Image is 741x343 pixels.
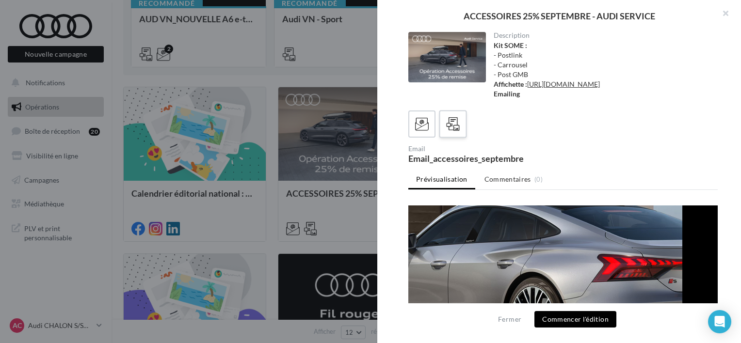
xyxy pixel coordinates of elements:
strong: Emailing [494,90,520,98]
button: Commencer l'édition [534,311,616,327]
div: Email [408,145,559,152]
div: Open Intercom Messenger [708,310,731,333]
span: Commentaires [484,174,531,184]
button: Fermer [494,313,525,325]
strong: Kit SOME : [494,41,527,49]
div: ACCESSOIRES 25% SEPTEMBRE - AUDI SERVICE [393,12,725,20]
div: Email_accessoires_septembre [408,154,559,163]
div: Description [494,32,710,39]
strong: Affichette : [494,80,527,88]
div: - Postlink - Carrousel - Post GMB [494,41,710,99]
span: (0) [534,175,543,183]
a: [URL][DOMAIN_NAME] [527,80,600,88]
